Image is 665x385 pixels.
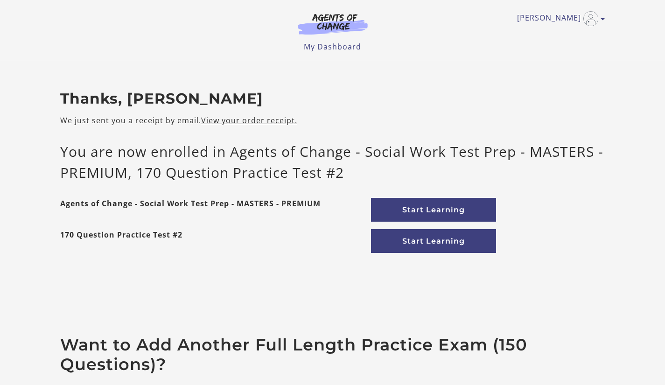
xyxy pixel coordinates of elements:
[371,198,496,222] a: Start Learning
[201,115,297,126] a: View your order receipt.
[60,115,605,126] p: We just sent you a receipt by email.
[517,11,601,26] a: Toggle menu
[288,13,378,35] img: Agents of Change Logo
[60,198,321,222] strong: Agents of Change - Social Work Test Prep - MASTERS - PREMIUM
[60,229,182,253] strong: 170 Question Practice Test #2
[304,42,361,52] a: My Dashboard
[60,90,605,108] h2: Thanks, [PERSON_NAME]
[60,141,605,183] p: You are now enrolled in Agents of Change - Social Work Test Prep - MASTERS - PREMIUM, 170 Questio...
[60,335,605,374] h2: Want to Add Another Full Length Practice Exam (150 Questions)?
[371,229,496,253] a: Start Learning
